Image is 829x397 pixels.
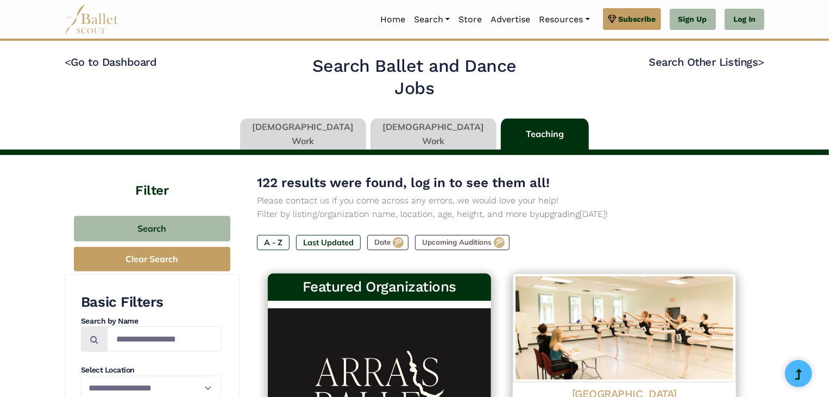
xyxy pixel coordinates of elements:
[81,365,222,376] h4: Select Location
[74,247,230,271] button: Clear Search
[376,8,410,31] a: Home
[454,8,486,31] a: Store
[619,13,656,25] span: Subscribe
[277,278,482,296] h3: Featured Organizations
[608,13,617,25] img: gem.svg
[539,209,580,219] a: upgrading
[257,207,747,221] p: Filter by listing/organization name, location, age, height, and more by [DATE]!
[74,216,230,241] button: Search
[65,155,240,200] h4: Filter
[486,8,535,31] a: Advertise
[296,235,361,250] label: Last Updated
[81,316,222,327] h4: Search by Name
[292,55,537,100] h2: Search Ballet and Dance Jobs
[257,235,290,250] label: A - Z
[257,194,747,208] p: Please contact us if you come across any errors, we would love your help!
[65,55,71,69] code: <
[257,175,550,190] span: 122 results were found, log in to see them all!
[499,119,591,150] li: Teaching
[81,293,222,312] h3: Basic Filters
[367,235,409,250] label: Date
[368,119,499,150] li: [DEMOGRAPHIC_DATA] Work
[513,274,736,382] img: Logo
[410,8,454,31] a: Search
[65,55,156,69] a: <Go to Dashboard
[649,55,764,69] a: Search Other Listings>
[238,119,368,150] li: [DEMOGRAPHIC_DATA] Work
[415,235,510,250] label: Upcoming Auditions
[535,8,594,31] a: Resources
[725,9,764,30] a: Log In
[758,55,764,69] code: >
[670,9,716,30] a: Sign Up
[603,8,661,30] a: Subscribe
[107,326,222,352] input: Search by names...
